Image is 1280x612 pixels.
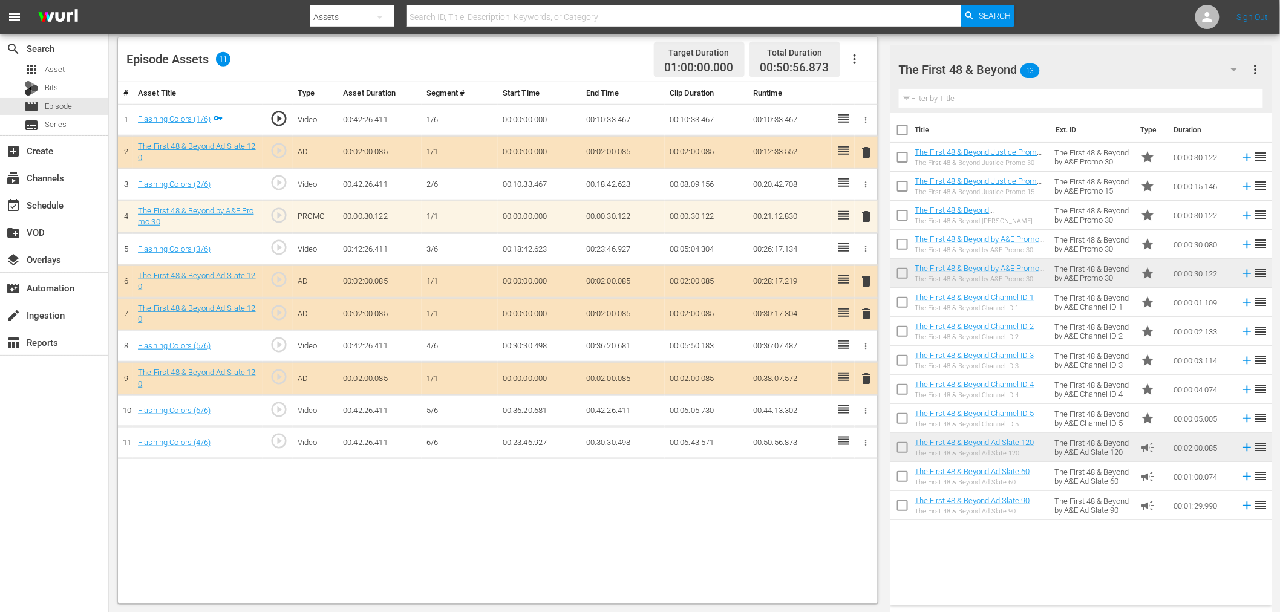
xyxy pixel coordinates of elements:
span: play_circle_outline [270,142,288,160]
span: Ad [1141,498,1155,513]
span: Episode [45,100,72,112]
span: Search [6,42,21,56]
td: 1/1 [422,200,498,233]
div: The First 48 & Beyond Ad Slate 90 [915,507,1030,515]
div: The First 48 & Beyond Channel ID 3 [915,362,1034,370]
td: 00:30:30.498 [581,427,665,459]
td: The First 48 & Beyond by A&E Channel ID 2 [1050,317,1136,346]
span: play_circle_outline [270,238,288,256]
svg: Add to Episode [1241,151,1254,164]
th: Type [293,82,338,105]
td: The First 48 & Beyond by A&E Promo 15 [1050,172,1136,201]
td: 00:42:26.411 [581,395,665,427]
td: The First 48 & Beyond by A&E Ad Slate 90 [1050,491,1136,520]
td: 00:05:50.183 [665,330,748,362]
td: The First 48 & Beyond by A&E Promo 30 [1050,230,1136,259]
div: The First 48 & Beyond Justice Promo 15 [915,188,1045,196]
span: Ad [1141,469,1155,484]
th: Runtime [748,82,832,105]
td: 00:02:00.085 [338,265,422,298]
td: 3/6 [422,233,498,265]
span: Promo [1141,208,1155,223]
a: Flashing Colors (5/6) [138,341,211,350]
td: 11 [118,427,133,459]
td: 1 [118,104,133,136]
td: 00:36:20.681 [498,395,581,427]
div: The First 48 & Beyond Channel ID 4 [915,391,1034,399]
span: Promo [1141,353,1155,368]
td: 00:18:42.623 [498,233,581,265]
td: 00:00:30.122 [338,200,422,233]
span: Schedule [6,198,21,213]
td: 00:00:15.146 [1169,172,1236,201]
a: The First 48 & Beyond Ad Slate 90 [915,496,1030,505]
td: AD [293,298,338,330]
div: The First 48 & Beyond Justice Promo 30 [915,159,1045,167]
td: The First 48 & Beyond by A&E Channel ID 1 [1050,288,1136,317]
a: The First 48 & Beyond Channel ID 1 [915,293,1034,302]
a: The First 48 & Beyond Ad Slate 120 [915,438,1034,447]
td: 00:02:00.085 [665,362,748,395]
svg: Add to Episode [1241,412,1254,425]
a: Flashing Colors (1/6) [138,114,211,123]
span: Promo [1141,324,1155,339]
div: The First 48 & Beyond by A&E Promo 30 [915,275,1045,283]
span: reorder [1254,149,1269,164]
td: 00:00:30.122 [1169,259,1236,288]
a: The First 48 & Beyond Channel ID 5 [915,409,1034,418]
span: 11 [216,52,230,67]
td: Video [293,395,338,427]
span: reorder [1254,382,1269,396]
th: Type [1134,113,1167,147]
td: 00:10:33.467 [498,169,581,201]
td: 00:21:12.830 [748,200,832,233]
td: 2 [118,136,133,169]
td: The First 48 & Beyond by A&E Promo 30 [1050,143,1136,172]
div: The First 48 & Beyond Ad Slate 120 [915,449,1034,457]
span: Series [45,119,67,131]
span: play_circle_outline [270,270,288,288]
a: The First 48 & Beyond by A&E Promo 30 [138,206,253,227]
span: reorder [1254,295,1269,309]
span: Overlays [6,253,21,267]
td: 00:10:33.467 [581,104,665,136]
td: 00:00:00.000 [498,200,581,233]
span: play_circle_outline [270,206,288,224]
td: 00:08:09.156 [665,169,748,201]
span: play_circle_outline [270,368,288,386]
td: 00:00:30.080 [1169,230,1236,259]
td: 00:44:13.302 [748,395,832,427]
span: delete [860,145,874,160]
span: delete [860,371,874,386]
span: Promo [1141,150,1155,164]
span: Promo [1141,295,1155,310]
a: The First 48 & Beyond by A&E Promo 30 [915,235,1045,253]
td: 00:50:56.873 [748,427,832,459]
button: delete [860,273,874,290]
button: delete [860,208,874,226]
td: 00:02:00.085 [338,298,422,330]
td: The First 48 & Beyond by A&E Promo 30 [1050,259,1136,288]
td: The First 48 & Beyond by A&E Ad Slate 120 [1050,433,1136,462]
a: The First 48 & Beyond Justice Promo 30 [915,148,1042,166]
td: 00:23:46.927 [498,427,581,459]
th: End Time [581,82,665,105]
td: 6 [118,265,133,298]
td: 00:12:33.552 [748,136,832,169]
td: 00:00:03.114 [1169,346,1236,375]
span: more_vert [1249,62,1263,77]
td: 00:06:43.571 [665,427,748,459]
td: AD [293,362,338,395]
td: The First 48 & Beyond by A&E Promo 30 [1050,201,1136,230]
th: Duration [1167,113,1239,147]
svg: Add to Episode [1241,383,1254,396]
td: 00:01:29.990 [1169,491,1236,520]
td: 00:42:26.411 [338,233,422,265]
td: PROMO [293,200,338,233]
span: Automation [6,281,21,296]
span: Create [6,144,21,158]
span: play_circle_outline [270,109,288,128]
td: 00:02:00.085 [581,136,665,169]
span: play_circle_outline [270,174,288,192]
td: 4/6 [422,330,498,362]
